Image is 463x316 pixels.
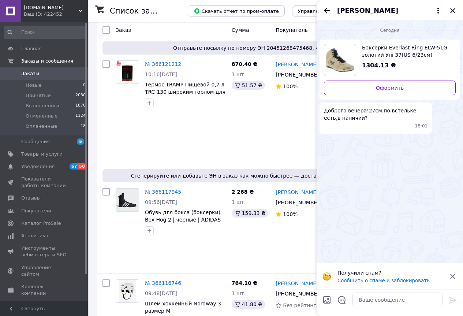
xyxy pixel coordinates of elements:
[448,6,457,15] button: Закрыть
[188,5,285,16] button: Скачать отчет по пром-оплате
[283,211,298,217] span: 100%
[26,113,57,119] span: Отмененные
[324,44,456,76] a: Посмотреть товар
[283,83,298,89] span: 100%
[362,62,396,69] span: 1304.13 ₴
[337,6,443,15] button: [PERSON_NAME]
[75,113,86,119] span: 1124
[298,8,355,14] span: Управление статусами
[24,4,79,11] span: ukrsport.com.ua
[362,44,450,59] span: Боксерки Everlast Ring ELW-51G золотий Уні 37(US 6/23см) original Акція Знижка
[26,103,61,109] span: Выполненные
[232,300,265,309] div: 41.80 ₴
[116,60,139,84] a: Фото товару
[337,6,398,15] span: [PERSON_NAME]
[292,5,361,16] button: Управление статусами
[145,71,177,77] span: 10:16[DATE]
[337,295,347,305] button: Открыть шаблоны ответов
[4,26,86,39] input: Поиск
[119,280,136,302] img: Фото товару
[26,123,57,130] span: Оплаченные
[337,269,444,276] p: Получили спам?
[21,233,48,239] span: Аналитика
[21,264,68,278] span: Управление сайтом
[116,61,139,83] img: Фото товару
[232,290,246,296] span: 1 шт.
[415,123,428,129] span: 18:01 12.10.2025
[75,92,86,99] span: 2030
[116,188,139,212] a: Фото товару
[21,70,39,77] span: Заказы
[24,11,88,18] div: Ваш ID: 422452
[21,220,61,227] span: Каталог ProSale
[337,278,430,283] button: Сообщить о спаме и заблокировать
[78,163,86,170] span: 50
[377,27,403,34] span: Сегодня
[77,138,84,145] span: 5
[81,123,86,130] span: 18
[26,92,51,99] span: Принятые
[274,70,323,80] div: [PHONE_NUMBER]
[105,44,447,52] span: Отправьте посылку по номеру ЭН 20451268475468, чтобы получить оплату
[21,283,68,297] span: Кошелек компании
[232,61,258,67] span: 870.40 ₴
[194,8,279,14] span: Скачать отчет по пром-оплате
[145,209,221,230] a: Обувь для бокса (боксерки) Box Hog 2 | черные | ADIDAS FX0561
[83,82,86,89] span: 0
[283,302,319,308] span: Без рейтинга
[232,199,246,205] span: 1 шт.
[145,61,181,67] a: № 366121212
[116,27,131,33] span: Заказ
[276,189,318,196] a: [PERSON_NAME]
[145,290,177,296] span: 09:48[DATE]
[21,163,55,170] span: Уведомления
[21,58,73,64] span: Заказы и сообщения
[145,199,177,205] span: 09:56[DATE]
[145,280,181,286] a: № 366116746
[145,82,225,117] a: Термос TRAMP Пищевой 0,7 л TRC-130 широким горлом для первых и вторых блюд. Сохраняет тепло до 12...
[70,163,78,170] span: 67
[232,71,246,77] span: 1 шт.
[110,7,173,15] h1: Список заказов
[21,45,42,52] span: Главная
[232,81,265,90] div: 51.57 ₴
[324,107,427,122] span: Доброго вечера!27см.по встельке есть,в наличии?
[322,6,331,15] button: Назад
[274,289,323,299] div: [PHONE_NUMBER]
[105,172,447,179] span: Сгенерируйте или добавьте ЭН в заказ как можно быстрее — доставка для покупателя будет бесплатной
[145,301,221,314] a: Шлем хоккейный Nordway 3 размер M
[21,195,41,201] span: Отзывы
[322,272,331,281] img: :face_with_monocle:
[232,209,268,218] div: 159.33 ₴
[75,103,86,109] span: 1870
[116,189,139,211] img: Фото товару
[21,151,63,157] span: Товары и услуги
[21,208,51,214] span: Покупатели
[21,176,68,189] span: Показатели работы компании
[21,245,68,258] span: Инструменты вебмастера и SEO
[274,197,323,208] div: [PHONE_NUMBER]
[276,27,308,33] span: Покупатель
[232,280,258,286] span: 764.10 ₴
[232,27,249,33] span: Сумма
[324,81,456,95] a: Оформить
[116,279,139,303] a: Фото товару
[320,26,460,34] div: 12.10.2025
[276,280,318,287] a: [PERSON_NAME]
[145,189,181,195] a: № 366117945
[276,61,318,68] a: [PERSON_NAME]
[324,44,356,76] img: 5446361841_w640_h640_bokserki-everlast-ring.jpg
[232,189,254,195] span: 2 268 ₴
[26,82,42,89] span: Новые
[21,138,50,145] span: Сообщения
